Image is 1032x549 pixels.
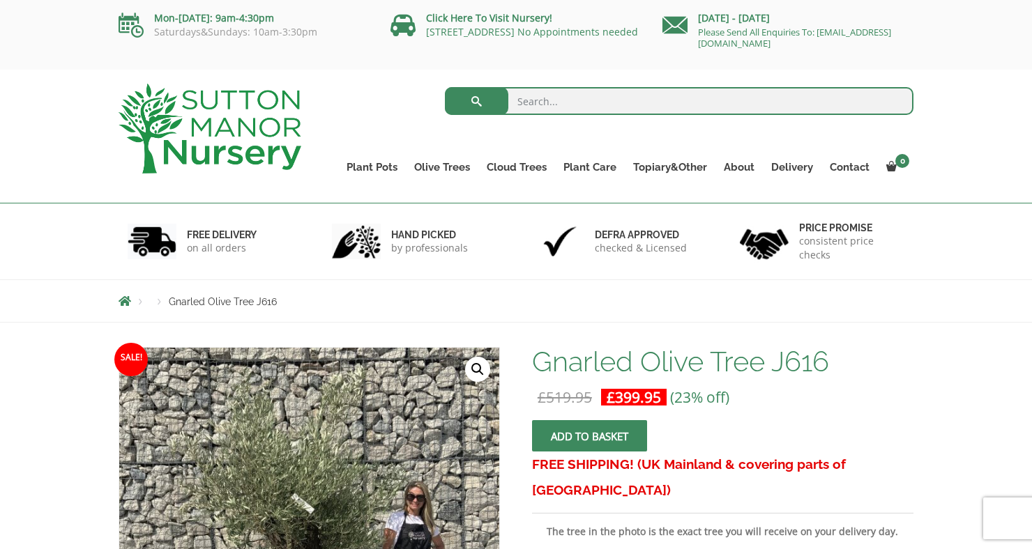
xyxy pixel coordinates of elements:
a: Delivery [763,157,821,177]
nav: Breadcrumbs [119,295,913,307]
img: 3.jpg [536,224,584,259]
a: Click Here To Visit Nursery! [426,11,552,24]
p: on all orders [187,241,257,255]
a: [STREET_ADDRESS] No Appointments needed [426,25,638,38]
a: Please Send All Enquiries To: [EMAIL_ADDRESS][DOMAIN_NAME] [698,26,891,49]
img: logo [119,84,301,173]
strong: The tree in the photo is the exact tree you will receive on your delivery day. [547,525,898,538]
h1: Gnarled Olive Tree J616 [532,347,913,376]
a: Olive Trees [406,157,478,177]
a: Topiary&Other [625,157,715,177]
button: Add to basket [532,420,647,451]
p: Mon-[DATE]: 9am-4:30pm [119,10,370,26]
span: Gnarled Olive Tree J616 [169,296,277,307]
a: Contact [821,157,878,177]
img: 4.jpg [740,220,789,263]
p: Saturdays&Sundays: 10am-3:30pm [119,26,370,38]
a: 0 [878,157,913,177]
h6: FREE DELIVERY [187,229,257,241]
span: 0 [895,154,909,168]
h6: Defra approved [595,229,687,241]
p: by professionals [391,241,468,255]
span: (23% off) [670,387,729,407]
span: £ [538,387,546,407]
p: checked & Licensed [595,241,687,255]
a: Plant Care [555,157,625,177]
img: 2.jpg [332,224,381,259]
a: Plant Pots [338,157,406,177]
p: consistent price checks [799,234,905,262]
a: Cloud Trees [478,157,555,177]
a: View full-screen image gallery [465,357,490,382]
span: Sale! [114,343,148,376]
h6: hand picked [391,229,468,241]
h3: FREE SHIPPING! (UK Mainland & covering parts of [GEOGRAPHIC_DATA]) [532,451,913,503]
span: £ [607,387,615,407]
input: Search... [445,87,914,115]
bdi: 519.95 [538,387,592,407]
a: About [715,157,763,177]
bdi: 399.95 [607,387,661,407]
p: [DATE] - [DATE] [662,10,913,26]
h6: Price promise [799,222,905,234]
img: 1.jpg [128,224,176,259]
